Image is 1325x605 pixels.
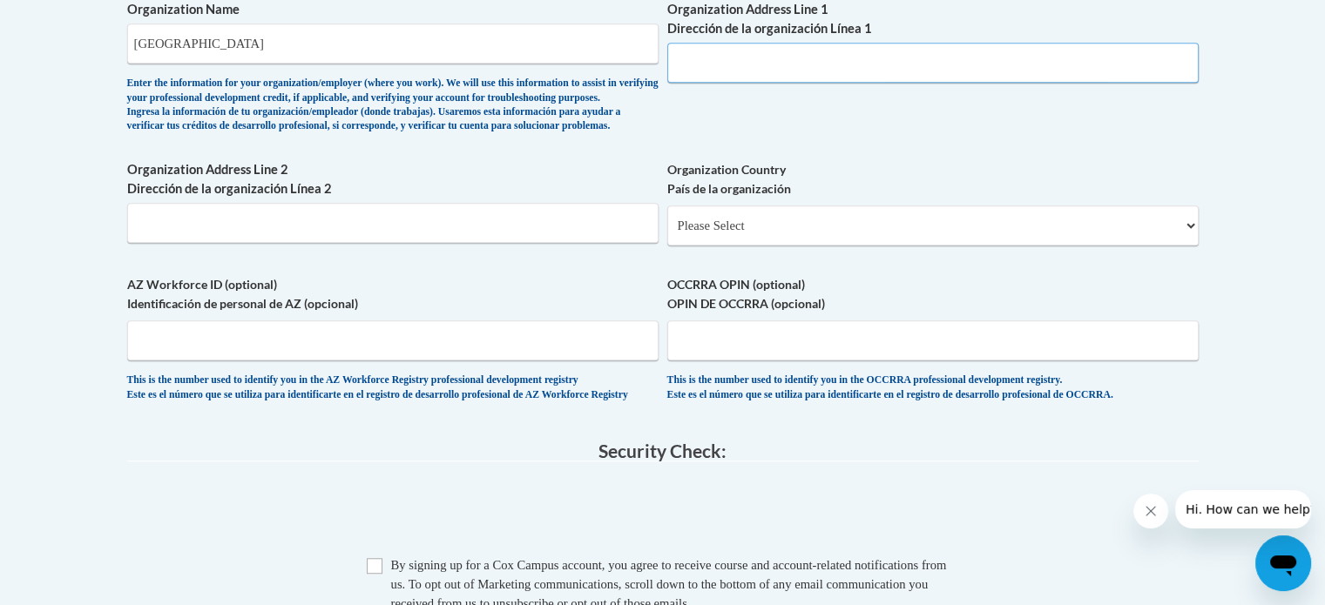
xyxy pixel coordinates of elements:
[667,160,1199,198] label: Organization Country País de la organización
[531,479,795,547] iframe: reCAPTCHA
[1255,535,1311,591] iframe: Button to launch messaging window
[667,43,1199,83] input: Metadata input
[127,373,659,402] div: This is the number used to identify you in the AZ Workforce Registry professional development reg...
[598,440,727,461] span: Security Check:
[127,275,659,313] label: AZ Workforce ID (optional) Identificación de personal de AZ (opcional)
[667,373,1199,402] div: This is the number used to identify you in the OCCRRA professional development registry. Este es ...
[1175,490,1311,528] iframe: Message from company
[127,160,659,198] label: Organization Address Line 2 Dirección de la organización Línea 2
[1133,494,1168,528] iframe: Close message
[667,275,1199,313] label: OCCRRA OPIN (optional) OPIN DE OCCRRA (opcional)
[127,77,659,134] div: Enter the information for your organization/employer (where you work). We will use this informati...
[127,24,659,64] input: Metadata input
[10,12,141,26] span: Hi. How can we help?
[127,203,659,243] input: Metadata input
